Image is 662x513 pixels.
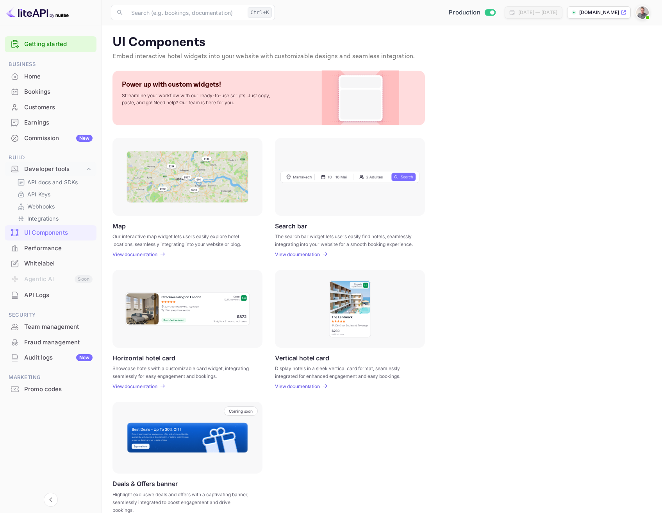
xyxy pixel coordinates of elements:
a: API Logs [5,288,96,302]
div: Integrations [14,213,93,224]
button: Collapse navigation [44,493,58,507]
div: Promo codes [24,385,93,394]
span: Build [5,153,96,162]
div: Bookings [24,87,93,96]
div: Fraud management [24,338,93,347]
div: Bookings [5,84,96,100]
a: Customers [5,100,96,114]
p: API docs and SDKs [27,178,78,186]
p: Deals & Offers banner [112,480,178,488]
div: Earnings [5,115,96,130]
a: Audit logsNew [5,350,96,365]
div: UI Components [5,225,96,240]
span: Security [5,311,96,319]
div: Ctrl+K [248,7,272,18]
span: Business [5,60,96,69]
img: Horizontal hotel card Frame [125,292,250,326]
p: Map [112,222,126,230]
img: Search Frame [280,171,419,183]
p: View documentation [275,251,320,257]
a: Performance [5,241,96,255]
p: Power up with custom widgets! [122,80,221,89]
div: Fraud management [5,335,96,350]
span: Production [449,8,480,17]
div: API Logs [5,288,96,303]
a: API docs and SDKs [17,178,90,186]
a: Integrations [17,214,90,223]
div: Audit logs [24,353,93,362]
a: Whitelabel [5,256,96,271]
div: Customers [24,103,93,112]
div: Performance [24,244,93,253]
a: Fraud management [5,335,96,349]
a: View documentation [275,251,322,257]
p: View documentation [112,251,157,257]
p: Webhooks [27,202,55,210]
a: CommissionNew [5,131,96,145]
p: Horizontal hotel card [112,354,175,362]
div: Customers [5,100,96,115]
div: Team management [24,322,93,331]
a: View documentation [112,251,160,257]
div: Whitelabel [24,259,93,268]
div: New [76,135,93,142]
span: Marketing [5,373,96,382]
div: Getting started [5,36,96,52]
p: Integrations [27,214,59,223]
div: Switch to Sandbox mode [446,8,498,17]
img: Vertical hotel card Frame [328,280,371,338]
p: [DOMAIN_NAME] [579,9,619,16]
a: View documentation [275,383,322,389]
a: Getting started [24,40,93,49]
a: Bookings [5,84,96,99]
a: UI Components [5,225,96,240]
a: Team management [5,319,96,334]
div: API docs and SDKs [14,176,93,188]
div: New [76,354,93,361]
img: Mikael Söderberg [636,6,649,19]
div: Developer tools [24,165,85,174]
div: Webhooks [14,201,93,212]
div: API Logs [24,291,93,300]
img: LiteAPI logo [6,6,69,19]
div: API Keys [14,189,93,200]
p: Search bar [275,222,307,230]
a: View documentation [112,383,160,389]
div: [DATE] — [DATE] [518,9,557,16]
a: Home [5,69,96,84]
img: Banner Frame [127,422,248,453]
div: Team management [5,319,96,335]
p: Streamline your workflow with our ready-to-use scripts. Just copy, paste, and go! Need help? Our ... [122,92,278,106]
div: Home [24,72,93,81]
p: Display hotels in a sleek vertical card format, seamlessly integrated for enhanced engagement and... [275,365,415,379]
div: CommissionNew [5,131,96,146]
p: Showcase hotels with a customizable card widget, integrating seamlessly for easy engagement and b... [112,365,253,379]
div: Audit logsNew [5,350,96,365]
a: Earnings [5,115,96,130]
p: Vertical hotel card [275,354,329,362]
p: The search bar widget lets users easily find hotels, seamlessly integrating into your website for... [275,233,415,247]
div: Commission [24,134,93,143]
input: Search (e.g. bookings, documentation) [127,5,244,20]
a: API Keys [17,190,90,198]
p: API Keys [27,190,50,198]
p: Coming soon [229,409,253,413]
div: UI Components [24,228,93,237]
div: Whitelabel [5,256,96,271]
p: View documentation [275,383,320,389]
img: Custom Widget PNG [329,71,392,125]
img: Map Frame [127,151,248,203]
div: Developer tools [5,162,96,176]
p: Our interactive map widget lets users easily explore hotel locations, seamlessly integrating into... [112,233,253,247]
p: View documentation [112,383,157,389]
a: Promo codes [5,382,96,396]
p: UI Components [112,35,651,50]
a: Webhooks [17,202,90,210]
p: Embed interactive hotel widgets into your website with customizable designs and seamless integrat... [112,52,651,61]
div: Earnings [24,118,93,127]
